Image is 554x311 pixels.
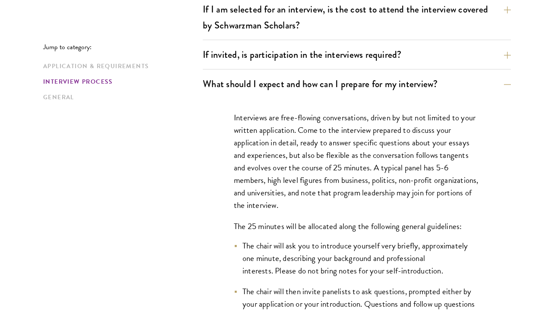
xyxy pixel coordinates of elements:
[203,74,511,94] button: What should I expect and how can I prepare for my interview?
[234,239,480,277] li: The chair will ask you to introduce yourself very briefly, approximately one minute, describing y...
[43,43,203,51] p: Jump to category:
[43,93,198,102] a: General
[43,77,198,86] a: Interview Process
[43,62,198,71] a: Application & Requirements
[203,45,511,64] button: If invited, is participation in the interviews required?
[234,111,480,212] p: Interviews are free-flowing conversations, driven by but not limited to your written application....
[234,220,480,232] p: The 25 minutes will be allocated along the following general guidelines:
